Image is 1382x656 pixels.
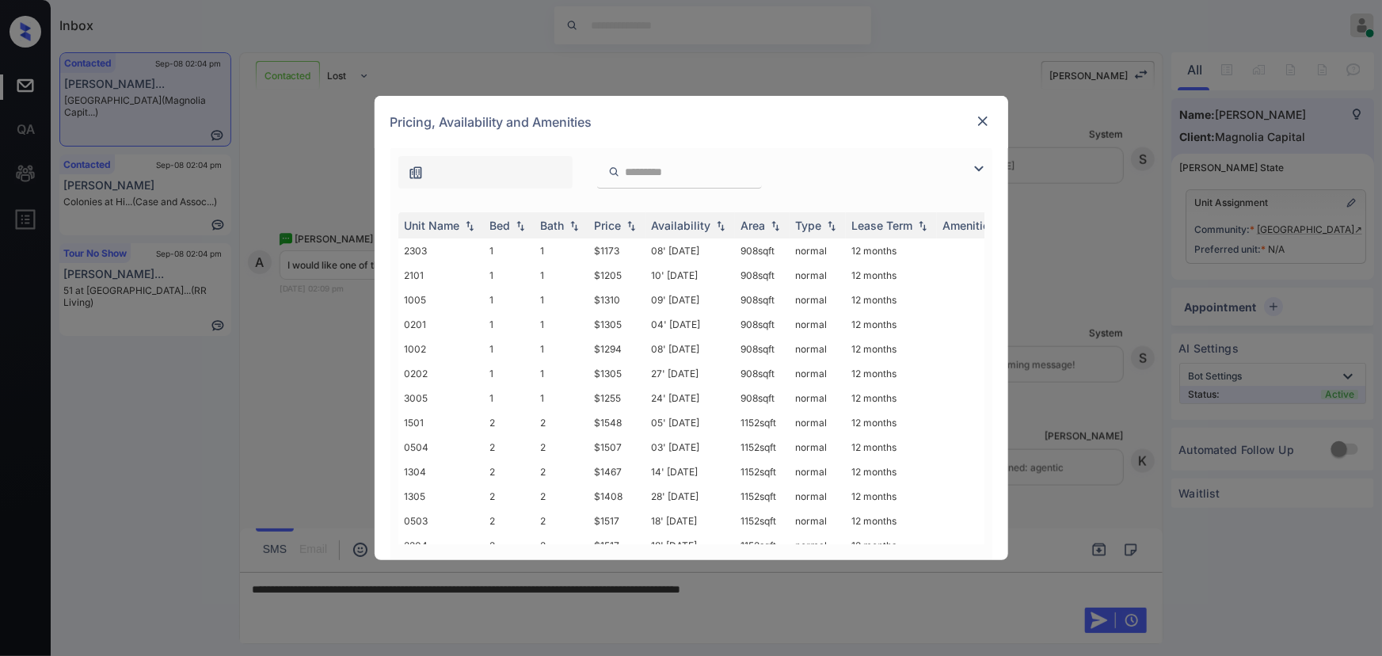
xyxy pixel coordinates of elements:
[943,219,996,232] div: Amenities
[824,220,839,231] img: sorting
[645,337,735,361] td: 08' [DATE]
[462,220,478,231] img: sorting
[541,219,565,232] div: Bath
[535,312,588,337] td: 1
[484,337,535,361] td: 1
[484,288,535,312] td: 1
[588,386,645,410] td: $1255
[588,435,645,460] td: $1507
[846,337,937,361] td: 12 months
[735,509,790,533] td: 1152 sqft
[535,263,588,288] td: 1
[398,533,484,558] td: 2204
[790,263,846,288] td: normal
[375,96,1008,148] div: Pricing, Availability and Amenities
[790,312,846,337] td: normal
[588,460,645,484] td: $1467
[535,288,588,312] td: 1
[398,484,484,509] td: 1305
[588,337,645,361] td: $1294
[398,435,484,460] td: 0504
[767,220,783,231] img: sorting
[484,533,535,558] td: 2
[735,435,790,460] td: 1152 sqft
[645,288,735,312] td: 09' [DATE]
[735,312,790,337] td: 908 sqft
[408,165,424,181] img: icon-zuma
[735,386,790,410] td: 908 sqft
[975,113,991,129] img: close
[790,288,846,312] td: normal
[535,337,588,361] td: 1
[484,484,535,509] td: 2
[588,288,645,312] td: $1310
[588,509,645,533] td: $1517
[790,386,846,410] td: normal
[490,219,511,232] div: Bed
[588,238,645,263] td: $1173
[790,361,846,386] td: normal
[484,361,535,386] td: 1
[645,386,735,410] td: 24' [DATE]
[735,533,790,558] td: 1152 sqft
[608,165,620,179] img: icon-zuma
[398,386,484,410] td: 3005
[790,410,846,435] td: normal
[735,410,790,435] td: 1152 sqft
[846,410,937,435] td: 12 months
[535,238,588,263] td: 1
[645,509,735,533] td: 18' [DATE]
[535,484,588,509] td: 2
[846,238,937,263] td: 12 months
[484,238,535,263] td: 1
[713,220,729,231] img: sorting
[398,460,484,484] td: 1304
[484,509,535,533] td: 2
[846,533,937,558] td: 12 months
[645,312,735,337] td: 04' [DATE]
[645,263,735,288] td: 10' [DATE]
[915,220,931,231] img: sorting
[735,484,790,509] td: 1152 sqft
[852,219,913,232] div: Lease Term
[484,435,535,460] td: 2
[588,410,645,435] td: $1548
[512,220,528,231] img: sorting
[735,238,790,263] td: 908 sqft
[405,219,460,232] div: Unit Name
[645,410,735,435] td: 05' [DATE]
[588,312,645,337] td: $1305
[645,533,735,558] td: 18' [DATE]
[398,410,484,435] td: 1501
[645,484,735,509] td: 28' [DATE]
[969,159,988,178] img: icon-zuma
[796,219,822,232] div: Type
[398,361,484,386] td: 0202
[645,460,735,484] td: 14' [DATE]
[398,337,484,361] td: 1002
[846,460,937,484] td: 12 months
[846,361,937,386] td: 12 months
[484,410,535,435] td: 2
[735,288,790,312] td: 908 sqft
[484,460,535,484] td: 2
[535,509,588,533] td: 2
[398,312,484,337] td: 0201
[735,361,790,386] td: 908 sqft
[535,410,588,435] td: 2
[735,263,790,288] td: 908 sqft
[846,263,937,288] td: 12 months
[535,386,588,410] td: 1
[645,435,735,460] td: 03' [DATE]
[846,312,937,337] td: 12 months
[588,263,645,288] td: $1205
[588,484,645,509] td: $1408
[535,460,588,484] td: 2
[790,484,846,509] td: normal
[535,533,588,558] td: 2
[398,238,484,263] td: 2303
[484,263,535,288] td: 1
[588,361,645,386] td: $1305
[566,220,582,231] img: sorting
[398,509,484,533] td: 0503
